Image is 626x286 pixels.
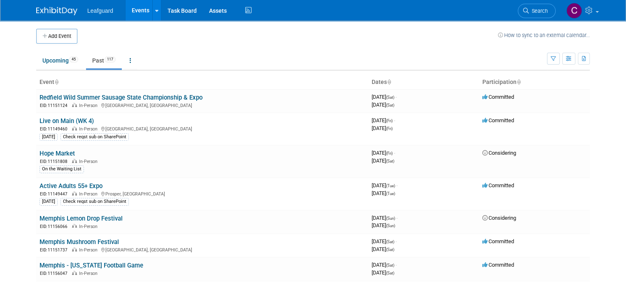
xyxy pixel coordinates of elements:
a: Sort by Event Name [54,79,58,85]
a: Live on Main (WK 4) [40,117,94,125]
span: Committed [482,182,514,188]
span: [DATE] [372,238,397,244]
div: [DATE] [40,198,58,205]
span: 117 [105,56,116,63]
span: EID: 11156047 [40,271,71,276]
a: Sort by Start Date [387,79,391,85]
span: EID: 11149447 [40,192,71,196]
span: Leafguard [87,7,113,14]
span: - [396,215,398,221]
span: [DATE] [372,182,398,188]
a: Redfield Wild Summer Sausage State Championship & Expo [40,94,202,101]
span: Committed [482,238,514,244]
span: (Fri) [386,126,393,131]
span: (Sat) [386,103,394,107]
span: EID: 11151124 [40,103,71,108]
span: 45 [69,56,78,63]
img: In-Person Event [72,224,77,228]
span: [DATE] [372,190,395,196]
span: (Fri) [386,119,393,123]
span: (Sat) [386,247,394,252]
span: EID: 11151808 [40,159,71,164]
div: [GEOGRAPHIC_DATA], [GEOGRAPHIC_DATA] [40,102,365,109]
div: Check reqst sub on SharePoint [61,198,129,205]
img: In-Person Event [72,126,77,130]
img: In-Person Event [72,159,77,163]
span: (Sun) [386,216,395,221]
span: Committed [482,117,514,123]
img: In-Person Event [72,247,77,251]
a: How to sync to an external calendar... [498,32,590,38]
span: [DATE] [372,102,394,108]
span: In-Person [79,247,100,253]
span: [DATE] [372,222,395,228]
button: Add Event [36,29,77,44]
div: [GEOGRAPHIC_DATA], [GEOGRAPHIC_DATA] [40,246,365,253]
span: (Tue) [386,191,395,196]
span: [DATE] [372,117,395,123]
span: (Fri) [386,151,393,156]
span: (Tue) [386,184,395,188]
th: Participation [479,75,590,89]
a: Active Adults 55+ Expo [40,182,102,190]
span: [DATE] [372,158,394,164]
span: [DATE] [372,150,395,156]
span: [DATE] [372,270,394,276]
span: (Sat) [386,239,394,244]
span: Committed [482,262,514,268]
img: Colleen Kenney [566,3,582,19]
a: Memphis Mushroom Festival [40,238,119,246]
a: Hope Market [40,150,75,157]
span: (Sat) [386,159,394,163]
span: - [396,262,397,268]
span: In-Person [79,126,100,132]
span: - [396,182,398,188]
span: EID: 11149460 [40,127,71,131]
div: On the Waiting List [40,165,84,173]
span: [DATE] [372,125,393,131]
span: EID: 11151737 [40,248,71,252]
span: Search [529,8,548,14]
span: [DATE] [372,262,397,268]
span: (Sun) [386,223,395,228]
a: Past117 [86,53,122,68]
img: In-Person Event [72,191,77,195]
span: In-Person [79,224,100,229]
span: Committed [482,94,514,100]
a: Search [518,4,556,18]
span: [DATE] [372,94,397,100]
span: (Sat) [386,271,394,275]
span: (Sat) [386,263,394,267]
span: In-Person [79,191,100,197]
span: - [396,238,397,244]
span: In-Person [79,159,100,164]
span: (Sat) [386,95,394,100]
th: Event [36,75,368,89]
div: [GEOGRAPHIC_DATA], [GEOGRAPHIC_DATA] [40,125,365,132]
span: - [394,150,395,156]
span: - [394,117,395,123]
a: Sort by Participation Type [517,79,521,85]
img: In-Person Event [72,103,77,107]
a: Memphis - [US_STATE] Football Game [40,262,143,269]
span: - [396,94,397,100]
span: Considering [482,215,516,221]
span: Considering [482,150,516,156]
span: [DATE] [372,246,394,252]
img: In-Person Event [72,271,77,275]
div: Check reqst sub on SharePoint [61,133,129,141]
th: Dates [368,75,479,89]
span: In-Person [79,103,100,108]
a: Upcoming45 [36,53,84,68]
span: In-Person [79,271,100,276]
span: [DATE] [372,215,398,221]
a: Memphis Lemon Drop Festival [40,215,123,222]
div: [DATE] [40,133,58,141]
span: EID: 11156066 [40,224,71,229]
img: ExhibitDay [36,7,77,15]
div: Prosper, [GEOGRAPHIC_DATA] [40,190,365,197]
